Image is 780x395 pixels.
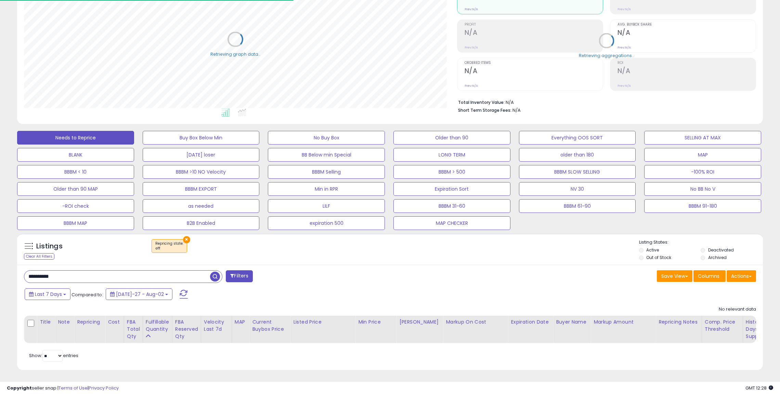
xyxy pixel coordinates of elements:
[108,318,121,326] div: Cost
[155,241,183,251] span: Repricing state :
[17,131,134,145] button: Needs to Reprice
[127,318,140,340] div: FBA Total Qty
[146,318,169,333] div: Fulfillable Quantity
[25,288,70,300] button: Last 7 Days
[519,148,636,162] button: older than 180
[698,273,719,280] span: Columns
[657,270,692,282] button: Save View
[183,236,190,243] button: ×
[17,216,134,230] button: BBBM MAP
[210,51,260,57] div: Retrieving graph data..
[58,318,71,326] div: Note
[644,165,761,179] button: -100% ROI
[268,199,385,213] button: LILF
[35,291,62,298] span: Last 7 Days
[644,131,761,145] button: SELLING AT MAX
[7,385,32,391] strong: Copyright
[659,318,699,326] div: Repricing Notes
[106,288,172,300] button: [DATE]-27 - Aug-02
[644,199,761,213] button: BBBM 91-180
[17,148,134,162] button: BLANK
[116,291,164,298] span: [DATE]-27 - Aug-02
[143,148,260,162] button: [DATE] loser
[393,148,510,162] button: LONG TERM
[226,270,252,282] button: Filters
[143,216,260,230] button: B2B Enabled
[204,318,229,333] div: Velocity Last 7d
[175,318,198,340] div: FBA Reserved Qty
[508,316,553,343] th: CSV column name: cust_attr_2_Expiration Date
[746,318,771,340] div: Historical Days Of Supply
[252,318,287,333] div: Current Buybox Price
[58,385,88,391] a: Terms of Use
[719,306,756,313] div: No relevant data
[293,318,352,326] div: Listed Price
[268,148,385,162] button: BB Below min Special
[7,385,119,392] div: seller snap | |
[71,291,103,298] span: Compared to:
[519,165,636,179] button: BBBM SLOW SELLING
[393,131,510,145] button: Older than 90
[24,253,54,260] div: Clear All Filters
[143,165,260,179] button: BBBM >10 NO Velocity
[644,182,761,196] button: No BB No V
[399,318,440,326] div: [PERSON_NAME]
[553,316,591,343] th: CSV column name: cust_attr_4_Buyer Name
[519,131,636,145] button: Everything OOS SORT
[644,148,761,162] button: MAP
[693,270,726,282] button: Columns
[358,318,393,326] div: Min Price
[155,246,183,251] div: off
[17,165,134,179] button: BBBM < 10
[393,216,510,230] button: MAP CHECKER
[143,199,260,213] button: as needed
[727,270,756,282] button: Actions
[268,182,385,196] button: Min in RPR
[594,318,653,326] div: Markup Amount
[708,255,727,260] label: Archived
[579,52,634,58] div: Retrieving aggregations..
[77,318,102,326] div: Repricing
[40,318,52,326] div: Title
[511,318,550,326] div: Expiration Date
[268,131,385,145] button: No Buy Box
[705,318,740,333] div: Comp. Price Threshold
[708,247,734,253] label: Deactivated
[17,199,134,213] button: -ROI check
[393,165,510,179] button: BBBM > 500
[519,182,636,196] button: NV 30
[446,318,505,326] div: Markup on Cost
[646,255,671,260] label: Out of Stock
[143,131,260,145] button: Buy Box Below Min
[393,199,510,213] button: BBBM 31-60
[519,199,636,213] button: BBBM 61-90
[268,165,385,179] button: BBBM Selling
[29,352,78,359] span: Show: entries
[143,182,260,196] button: BBBM EXPORT
[17,182,134,196] button: Older than 90 MAP
[745,385,773,391] span: 2025-08-10 12:28 GMT
[393,182,510,196] button: Expiration Sort
[36,242,63,251] h5: Listings
[235,318,246,326] div: MAP
[443,316,508,343] th: The percentage added to the cost of goods (COGS) that forms the calculator for Min & Max prices.
[268,216,385,230] button: expiration 500
[89,385,119,391] a: Privacy Policy
[656,316,702,343] th: CSV column name: cust_attr_3_Repricing Notes
[556,318,588,326] div: Buyer Name
[639,239,763,246] p: Listing States:
[646,247,659,253] label: Active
